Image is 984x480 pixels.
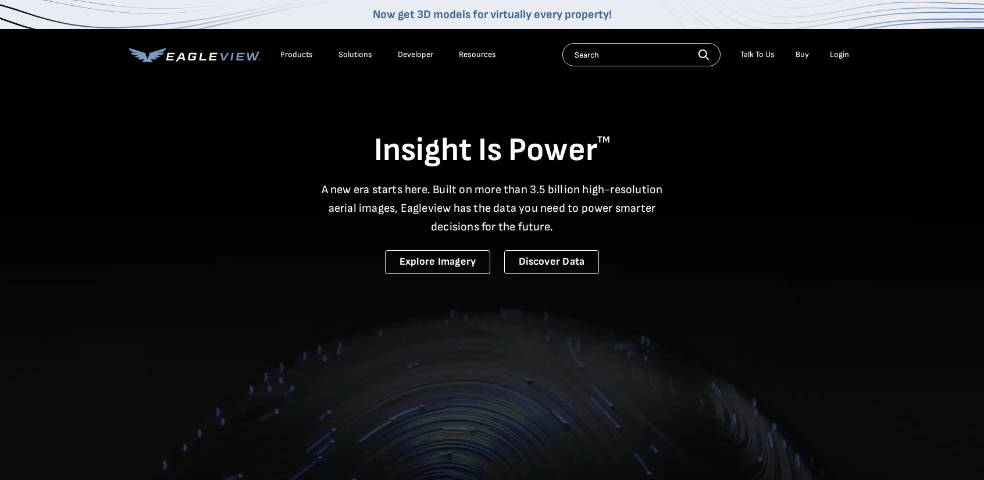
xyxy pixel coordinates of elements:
a: Developer [398,49,433,60]
div: Products [280,49,313,60]
div: Talk To Us [740,49,775,60]
a: Explore Imagery [385,250,491,274]
a: Now get 3D models for virtually every property! [373,8,612,22]
sup: TM [597,134,610,145]
h1: Insight Is Power [129,130,855,171]
input: Search [562,43,721,66]
div: Solutions [338,49,372,60]
a: Buy [796,49,809,60]
p: A new era starts here. Built on more than 3.5 billion high-resolution aerial images, Eagleview ha... [314,180,670,236]
div: Resources [459,49,496,60]
a: Discover Data [504,250,599,274]
div: Login [830,49,849,60]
